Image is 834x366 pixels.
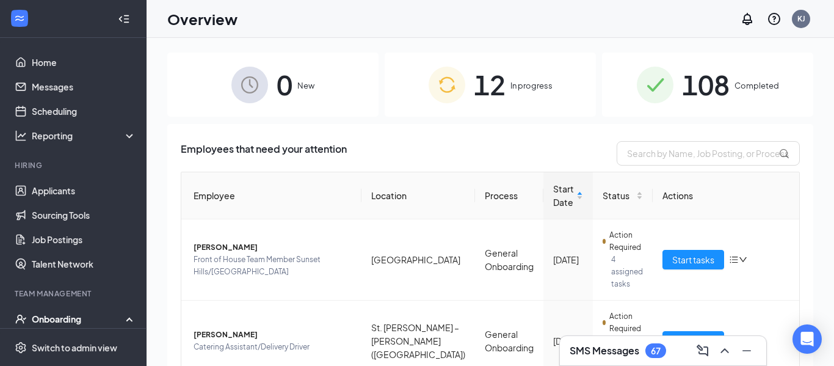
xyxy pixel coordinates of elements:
[181,172,361,219] th: Employee
[611,254,643,290] span: 4 assigned tasks
[739,343,754,358] svg: Minimize
[194,329,352,341] span: [PERSON_NAME]
[740,12,755,26] svg: Notifications
[32,252,136,276] a: Talent Network
[717,343,732,358] svg: ChevronUp
[609,229,643,254] span: Action Required
[181,141,347,166] span: Employees that need your attention
[570,344,639,357] h3: SMS Messages
[194,341,352,353] span: Catering Assistant/Delivery Driver
[32,130,137,142] div: Reporting
[662,250,724,269] button: Start tasks
[297,79,314,92] span: New
[32,203,136,227] a: Sourcing Tools
[361,172,475,219] th: Location
[32,178,136,203] a: Applicants
[672,334,714,348] span: Start tasks
[715,341,734,361] button: ChevronUp
[194,241,352,254] span: [PERSON_NAME]
[15,130,27,142] svg: Analysis
[609,310,643,335] span: Action Required
[672,253,714,266] span: Start tasks
[32,50,136,75] a: Home
[553,253,583,266] div: [DATE]
[651,346,661,356] div: 67
[32,313,126,325] div: Onboarding
[475,219,543,301] td: General Onboarding
[767,12,781,26] svg: QuestionInfo
[739,255,747,264] span: down
[15,313,27,325] svg: UserCheck
[32,227,136,252] a: Job Postings
[13,12,26,24] svg: WorkstreamLogo
[734,79,779,92] span: Completed
[510,79,553,92] span: In progress
[662,331,724,351] button: Start tasks
[277,64,292,106] span: 0
[737,341,756,361] button: Minimize
[797,13,805,24] div: KJ
[167,9,238,29] h1: Overview
[617,141,800,166] input: Search by Name, Job Posting, or Process
[32,99,136,123] a: Scheduling
[653,172,799,219] th: Actions
[475,172,543,219] th: Process
[361,219,475,301] td: [GEOGRAPHIC_DATA]
[194,254,352,278] span: Front of House Team Member Sunset Hills/[GEOGRAPHIC_DATA]
[15,288,134,299] div: Team Management
[553,334,583,348] div: [DATE]
[792,324,822,354] div: Open Intercom Messenger
[682,64,730,106] span: 108
[32,75,136,99] a: Messages
[693,341,713,361] button: ComposeMessage
[32,342,117,354] div: Switch to admin view
[15,342,27,354] svg: Settings
[474,64,506,106] span: 12
[603,189,634,202] span: Status
[593,172,653,219] th: Status
[553,182,574,209] span: Start Date
[729,255,739,265] span: bars
[15,160,134,170] div: Hiring
[118,13,130,25] svg: Collapse
[695,343,710,358] svg: ComposeMessage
